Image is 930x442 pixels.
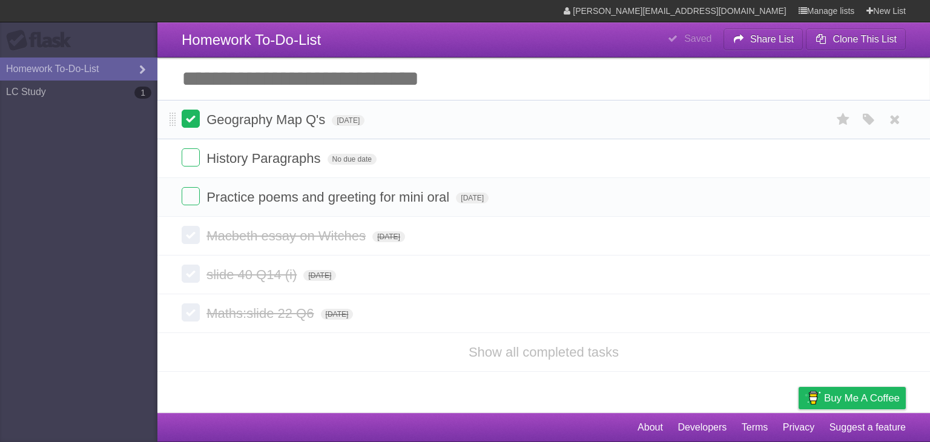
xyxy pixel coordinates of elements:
[182,265,200,283] label: Done
[332,115,364,126] span: [DATE]
[182,148,200,167] label: Done
[182,303,200,322] label: Done
[206,190,452,205] span: Practice poems and greeting for mini oral
[684,33,711,44] b: Saved
[6,30,79,51] div: Flask
[783,416,814,439] a: Privacy
[303,270,336,281] span: [DATE]
[829,416,906,439] a: Suggest a feature
[372,231,405,242] span: [DATE]
[742,416,768,439] a: Terms
[805,388,821,408] img: Buy me a coffee
[321,309,354,320] span: [DATE]
[206,306,317,321] span: Maths:slide 22 Q6
[134,87,151,99] b: 1
[206,112,328,127] span: Geography Map Q's
[806,28,906,50] button: Clone This List
[824,388,900,409] span: Buy me a coffee
[206,151,323,166] span: History Paragraphs
[724,28,803,50] button: Share List
[750,34,794,44] b: Share List
[469,345,619,360] a: Show all completed tasks
[182,226,200,244] label: Done
[182,110,200,128] label: Done
[206,267,300,282] span: slide 40 Q14 (i)
[182,187,200,205] label: Done
[206,228,369,243] span: Macbeth essay on Witches
[678,416,727,439] a: Developers
[456,193,489,203] span: [DATE]
[638,416,663,439] a: About
[799,387,906,409] a: Buy me a coffee
[832,110,855,130] label: Star task
[182,31,321,48] span: Homework To-Do-List
[833,34,897,44] b: Clone This List
[328,154,377,165] span: No due date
